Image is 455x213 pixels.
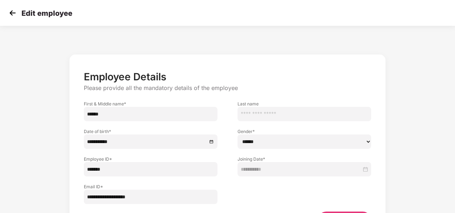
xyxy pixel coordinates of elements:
p: Please provide all the mandatory details of the employee [84,84,371,92]
label: Email ID [84,184,217,190]
p: Edit employee [21,9,72,18]
label: Joining Date [238,156,371,162]
label: Gender [238,128,371,134]
label: First & Middle name [84,101,217,107]
label: Employee ID [84,156,217,162]
p: Employee Details [84,71,371,83]
label: Last name [238,101,371,107]
label: Date of birth [84,128,217,134]
img: svg+xml;base64,PHN2ZyB4bWxucz0iaHR0cDovL3d3dy53My5vcmcvMjAwMC9zdmciIHdpZHRoPSIzMCIgaGVpZ2h0PSIzMC... [7,8,18,18]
